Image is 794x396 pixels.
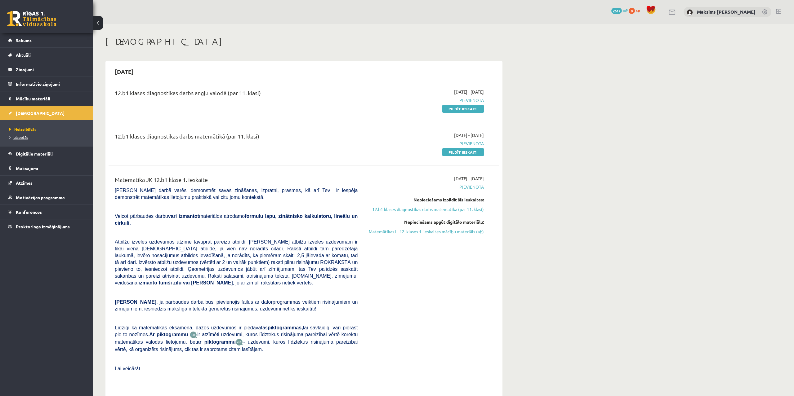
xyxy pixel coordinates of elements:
a: [DEMOGRAPHIC_DATA] [8,106,85,120]
div: Nepieciešams izpildīt šīs ieskaites: [367,196,484,203]
a: Izlabotās [9,134,87,140]
div: Matemātika JK 12.b1 klase 1. ieskaite [115,175,358,187]
b: Ar piktogrammu [149,332,188,337]
span: [DATE] - [DATE] [454,89,484,95]
img: Maksims Mihails Blizņuks [687,9,693,15]
span: Pievienota [367,97,484,103]
span: Mācību materiāli [16,96,50,101]
span: Motivācijas programma [16,195,65,200]
span: Lai veicās! [115,366,138,371]
span: Pievienota [367,140,484,147]
span: xp [636,8,640,13]
img: wKvN42sLe3LLwAAAABJRU5ErkJggg== [236,339,243,346]
span: Neizpildītās [9,127,36,132]
span: J [138,366,140,371]
b: izmanto [139,280,157,285]
a: Sākums [8,33,85,47]
span: Digitālie materiāli [16,151,53,156]
a: Matemātikas I - 12. klases 1. ieskaites mācību materiāls (ab) [367,228,484,235]
span: Proktoringa izmēģinājums [16,224,70,229]
span: Izlabotās [9,135,28,140]
h2: [DATE] [109,64,140,79]
span: [PERSON_NAME] [115,299,156,305]
span: 2617 [611,8,622,14]
b: formulu lapu, zinātnisko kalkulatoru, lineālu un cirkuli. [115,213,358,226]
span: [DATE] - [DATE] [454,175,484,182]
span: Veicot pārbaudes darbu materiālos atrodamo [115,213,358,226]
span: ir atzīmēti uzdevumi, kuros līdztekus risinājuma pareizībai vērtē korektu matemātikas valodas lie... [115,332,358,345]
span: Aktuāli [16,52,31,58]
b: ar piktogrammu [197,339,236,345]
a: Maksims [PERSON_NAME] [697,9,756,15]
span: [DATE] - [DATE] [454,132,484,139]
a: 2617 mP [611,8,628,13]
h1: [DEMOGRAPHIC_DATA] [105,36,502,47]
span: Līdzīgi kā matemātikas eksāmenā, dažos uzdevumos ir piedāvātas lai savlaicīgi vari pierast pie to... [115,325,358,337]
b: vari izmantot [168,213,199,219]
a: Neizpildītās [9,126,87,132]
a: 12.b1 klases diagnostikas darbs matemātikā (par 11. klasi) [367,206,484,213]
b: tumši zilu vai [PERSON_NAME] [158,280,233,285]
span: , ja pārbaudes darbā būsi pievienojis failus ar datorprogrammās veiktiem risinājumiem un zīmējumi... [115,299,358,311]
a: Konferences [8,205,85,219]
a: Proktoringa izmēģinājums [8,219,85,234]
span: Atzīmes [16,180,33,186]
legend: Informatīvie ziņojumi [16,77,85,91]
a: Informatīvie ziņojumi [8,77,85,91]
img: JfuEzvunn4EvwAAAAASUVORK5CYII= [190,331,197,338]
div: 12.b1 klases diagnostikas darbs matemātikā (par 11. klasi) [115,132,358,143]
span: mP [623,8,628,13]
legend: Ziņojumi [16,62,85,77]
b: piktogrammas, [268,325,303,330]
a: Motivācijas programma [8,190,85,205]
a: Pildīt ieskaiti [442,105,484,113]
a: Mācību materiāli [8,91,85,106]
a: Atzīmes [8,176,85,190]
div: Nepieciešams apgūt digitālo materiālu: [367,219,484,225]
span: Konferences [16,209,42,215]
a: Digitālie materiāli [8,147,85,161]
div: 12.b1 klases diagnostikas darbs angļu valodā (par 11. klasi) [115,89,358,100]
span: [PERSON_NAME] darbā varēsi demonstrēt savas zināšanas, izpratni, prasmes, kā arī Tev ir iespēja d... [115,188,358,200]
legend: Maksājumi [16,161,85,175]
a: Pildīt ieskaiti [442,148,484,156]
span: Pievienota [367,184,484,190]
span: 0 [629,8,635,14]
a: Aktuāli [8,48,85,62]
a: Rīgas 1. Tālmācības vidusskola [7,11,56,26]
span: Atbilžu izvēles uzdevumos atzīmē tavuprāt pareizo atbildi. [PERSON_NAME] atbilžu izvēles uzdevuma... [115,239,358,285]
a: Maksājumi [8,161,85,175]
span: [DEMOGRAPHIC_DATA] [16,110,65,116]
a: Ziņojumi [8,62,85,77]
a: 0 xp [629,8,643,13]
span: Sākums [16,37,32,43]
